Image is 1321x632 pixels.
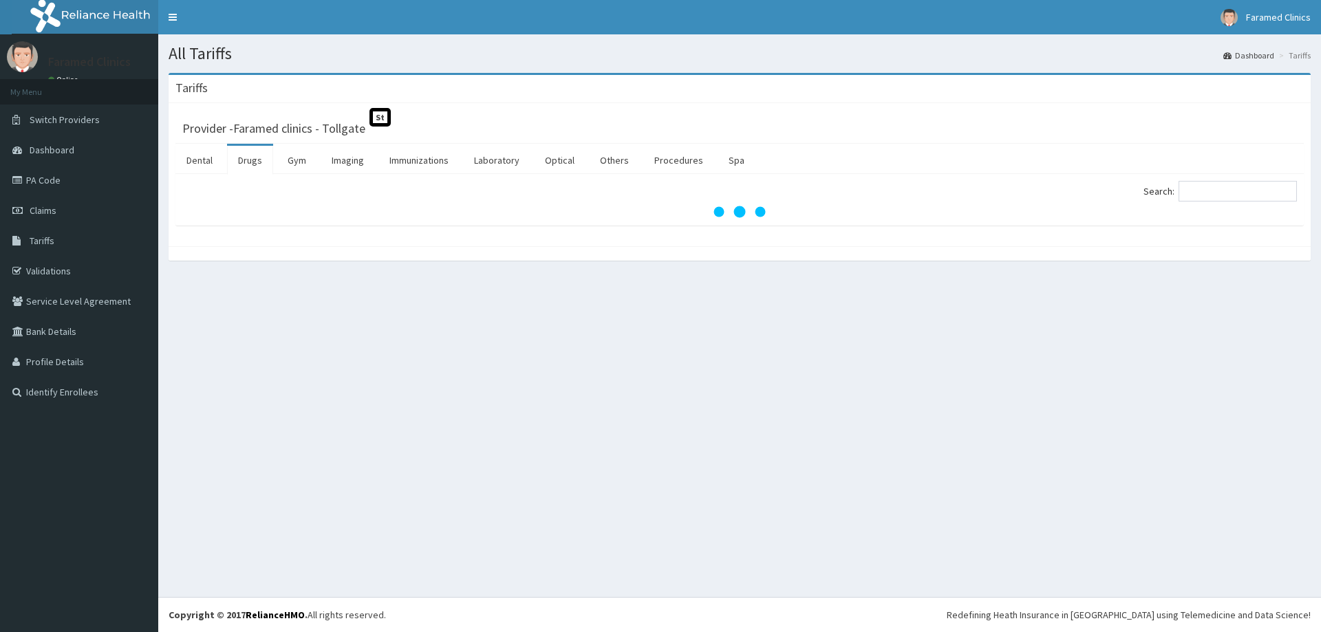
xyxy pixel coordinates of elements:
a: Procedures [643,146,714,175]
div: Redefining Heath Insurance in [GEOGRAPHIC_DATA] using Telemedicine and Data Science! [947,608,1311,622]
footer: All rights reserved. [158,597,1321,632]
img: User Image [1221,9,1238,26]
h3: Tariffs [175,82,208,94]
svg: audio-loading [712,184,767,239]
h3: Provider - Faramed clinics - Tollgate [182,122,365,135]
a: Drugs [227,146,273,175]
img: User Image [7,41,38,72]
span: Faramed Clinics [1246,11,1311,23]
a: Online [48,75,81,85]
strong: Copyright © 2017 . [169,609,308,621]
a: Optical [534,146,586,175]
a: RelianceHMO [246,609,305,621]
span: St [369,108,391,127]
a: Immunizations [378,146,460,175]
p: Faramed Clinics [48,56,131,68]
span: Tariffs [30,235,54,247]
a: Gym [277,146,317,175]
label: Search: [1143,181,1297,201]
li: Tariffs [1276,50,1311,61]
span: Switch Providers [30,113,100,126]
h1: All Tariffs [169,45,1311,63]
input: Search: [1179,181,1297,201]
a: Imaging [321,146,375,175]
a: Dashboard [1223,50,1274,61]
a: Others [589,146,640,175]
span: Dashboard [30,144,74,156]
a: Laboratory [463,146,530,175]
a: Spa [718,146,755,175]
span: Claims [30,204,56,217]
a: Dental [175,146,224,175]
